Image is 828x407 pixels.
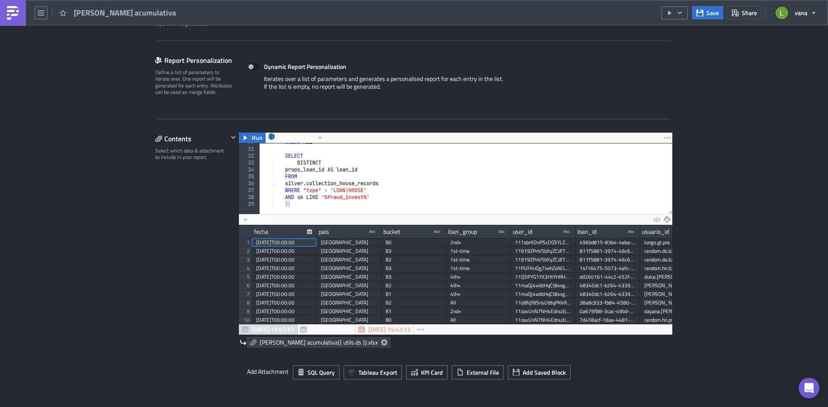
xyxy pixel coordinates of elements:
div: B1 [386,290,442,298]
div: [GEOGRAPHIC_DATA] [321,247,377,255]
div: B0 [386,316,442,324]
div: 36 [239,180,260,187]
button: Add Saved Block [508,365,571,379]
div: 1st-time [450,264,506,273]
div: iungo.gt.pre [644,238,700,247]
div: 33 [239,159,260,166]
div: 0a679f88-3cac-49bd-9040-b9f8fc7ef159 [580,307,636,316]
span: Run [252,133,263,143]
div: [GEOGRAPHIC_DATA] [321,281,377,290]
div: 11maQj4wbtHqCt8vxg1ihF [515,290,571,298]
span: KPI Card [421,368,443,377]
div: user_id [513,225,532,238]
div: [DATE]T00:00:00 [256,307,312,316]
div: 7d458acf-18aa-4481-b1b9-edcd96ef8a2c [580,316,636,324]
div: pais [319,225,329,238]
div: 811f5881-3974-46c6-9118-fba44edba1e6 [580,247,636,255]
div: 34 [239,166,260,173]
div: B3 [386,247,442,255]
span: [DATE] 15:42:29 [310,325,352,334]
div: Open Intercom Messenger [799,378,819,398]
div: 2nd+ [450,238,506,247]
div: 111xbrKDnPScDGSYLZoK1k [515,238,571,247]
p: Hola team, comparto [PERSON_NAME] acumulativa actualizado hasta [GEOGRAPHIC_DATA]. [3,3,412,10]
div: [DATE]T00:00:00 [256,316,312,324]
button: KPI Card [406,365,448,379]
div: 811f5881-3974-46c6-9118-fba44edba1e6 [580,255,636,264]
div: Optionally, perform a condition check before generating and sending a report. Only if true, the r... [155,1,233,28]
div: 1st-time [450,247,506,255]
div: 4th+ [450,290,506,298]
button: SQL Query [293,365,339,379]
div: 31 [239,146,260,152]
span: [DATE] 15:42:13 [368,325,411,334]
div: 11zavUnN7NH4Ednu3LC2CA [515,307,571,316]
div: B1 [386,307,442,316]
span: RedshiftVana [278,133,314,143]
body: Rich Text Area. Press ALT-0 for help. [3,3,412,10]
span: [PERSON_NAME] acumulativa{{ utils.ds }}.xlsx [260,339,378,346]
span: Save [706,8,719,17]
div: 11Q5PYG1YX3HtYHRH3feW7 [515,273,571,281]
div: Define a list of parameters to iterate over. One report will be generated for each entry. Attribu... [155,69,233,96]
button: Hide content [228,132,238,143]
div: 37 [239,187,260,194]
span: Share [742,8,757,17]
img: PushMetrics [6,6,20,20]
div: 11zavUnN7NH4Ednu3LC2CA [515,316,571,324]
div: 11919ZPnV5bXyZCdf7kYSS [515,255,571,264]
div: bucket [383,225,400,238]
span: No Limit [252,215,273,224]
div: random.do.b2.ftl [644,255,700,264]
button: [DATE] 15:42:51 [239,324,298,335]
div: 11919ZPnV5bXyZCdf7kYSS [515,247,571,255]
div: [DATE]T00:00:00 [256,298,312,307]
div: 14f16475-5073-4efc-90f6-a8e479cced76 [580,264,636,273]
span: Tableau Export [358,368,397,377]
span: vana [795,8,807,17]
div: 303800 rows in 10.21s [610,324,670,335]
div: [DATE]T00:00:00 [256,273,312,281]
button: Run [239,133,266,143]
div: 38 [239,194,260,201]
div: B2 [386,255,442,264]
div: dulce.[PERSON_NAME] [644,273,700,281]
div: [DATE]T00:00:00 [256,247,312,255]
div: [GEOGRAPHIC_DATA] [321,238,377,247]
button: [DATE] 15:42:29 [297,324,356,335]
div: [DATE]T00:00:00 [256,238,312,247]
div: 39 [239,201,260,208]
div: 11PUFKnQg7iwhZzAELhUyK [515,264,571,273]
div: 1st-time [450,255,506,264]
button: Save [692,6,723,19]
div: Select which data & attachment to include in your report. [155,147,228,161]
div: [DATE]T00:00:00 [256,255,312,264]
label: Add Attachment [247,365,289,378]
div: [PERSON_NAME].[PERSON_NAME] [644,281,700,290]
div: 48340dc1-b264-4339-9c20-83db295098c9 [580,281,636,290]
div: 32 [239,152,260,159]
div: B3 [386,264,442,273]
div: Contents [155,132,228,145]
div: Iterates over a list of parameters and generates a personalised report for each entry in the list... [248,75,664,97]
strong: Dynamic Report Personalization [264,62,346,71]
div: All [450,316,506,324]
button: External File [452,365,504,379]
div: [DATE]T00:00:00 [256,264,312,273]
div: [GEOGRAPHIC_DATA] [321,298,377,307]
div: 38a8c933-fb84-4580-9be1-368e8ffc0d7e [580,298,636,307]
div: usuario_id [642,225,669,238]
div: [GEOGRAPHIC_DATA] [321,307,377,316]
span: SQL Query [307,368,335,377]
div: 2nd+ [450,307,506,316]
div: Report Personalization [155,54,238,67]
div: 48340dc1-b264-4339-9c20-83db295098c9 [580,290,636,298]
div: B3 [386,273,442,281]
div: 4th+ [450,273,506,281]
div: 4th+ [450,281,506,290]
div: random.hn.b3.ftl [644,264,700,273]
button: vana [770,3,822,22]
a: [PERSON_NAME] acumulativa{{ utils.ds }}.xlsx [247,337,391,348]
div: [PERSON_NAME].[PERSON_NAME] [644,290,700,298]
div: loan_id [577,225,596,238]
